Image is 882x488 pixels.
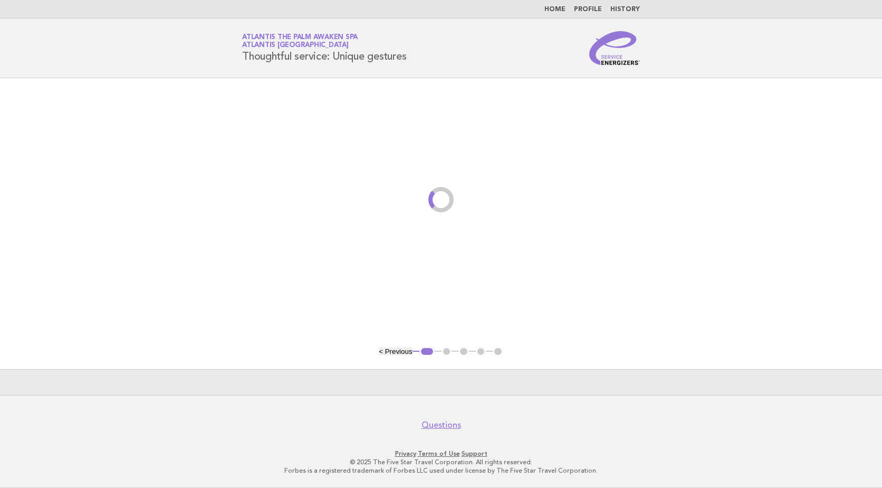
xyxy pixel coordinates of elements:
a: Home [544,6,565,13]
p: © 2025 The Five Star Travel Corporation. All rights reserved. [118,458,764,466]
p: · · [118,449,764,458]
a: Profile [574,6,602,13]
p: Forbes is a registered trademark of Forbes LLC used under license by The Five Star Travel Corpora... [118,466,764,475]
a: Terms of Use [418,450,460,457]
h1: Thoughtful service: Unique gestures [242,34,406,62]
a: History [610,6,640,13]
img: Service Energizers [589,31,640,65]
a: Atlantis The Palm Awaken SpaAtlantis [GEOGRAPHIC_DATA] [242,34,358,49]
span: Atlantis [GEOGRAPHIC_DATA] [242,42,349,49]
a: Privacy [395,450,416,457]
a: Support [462,450,487,457]
a: Questions [421,420,461,430]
